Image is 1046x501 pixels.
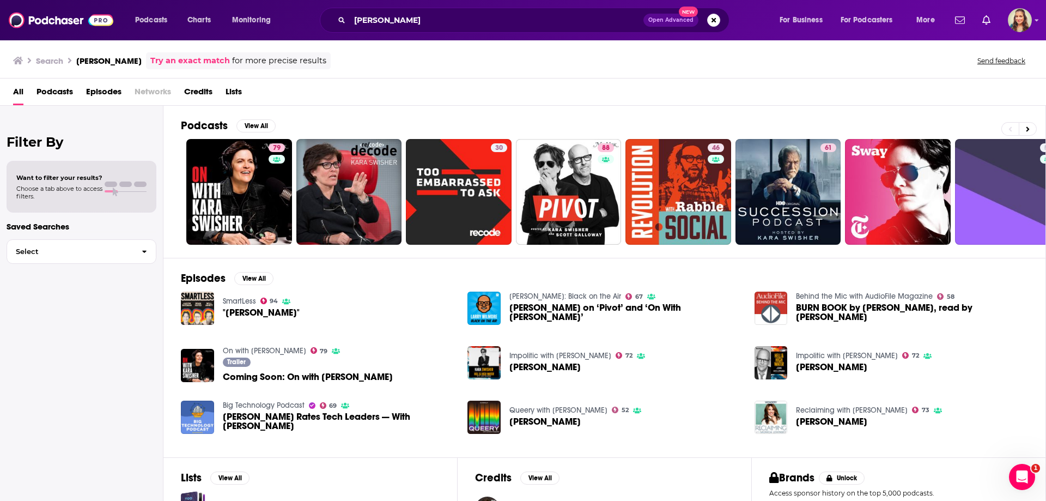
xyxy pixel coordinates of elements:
a: Show notifications dropdown [951,11,969,29]
a: Reclaiming with Monica Lewinsky [796,406,908,415]
img: User Profile [1008,8,1032,32]
a: Kara Swisher [467,401,501,434]
span: Choose a tab above to access filters. [16,185,102,200]
a: Kara Swisher [796,417,867,426]
a: 46 [625,139,731,245]
a: Podcasts [37,83,73,105]
button: View All [520,472,560,485]
a: Kara Swisher on ‘Pivot’ and ‘On With Kara Swisher’ [509,303,741,322]
a: Coming Soon: On with Kara Swisher [223,372,393,382]
a: 94 [260,298,278,304]
input: Search podcasts, credits, & more... [350,11,643,29]
a: 79 [269,143,285,152]
span: More [916,13,935,28]
span: Want to filter your results? [16,174,102,182]
span: 94 [270,299,278,304]
a: 72 [616,352,633,359]
div: Search podcasts, credits, & more... [330,8,740,33]
h2: Brands [769,471,814,485]
button: Select [7,239,156,264]
a: Charts [180,11,217,29]
span: [PERSON_NAME] on ‘Pivot’ and ‘On With [PERSON_NAME]’ [509,303,741,322]
h2: Lists [181,471,202,485]
a: 79 [186,139,292,245]
a: 30 [406,139,512,245]
a: All [13,83,23,105]
img: Kara Swisher on ‘Pivot’ and ‘On With Kara Swisher’ [467,292,501,325]
span: 88 [602,143,610,154]
span: 58 [947,294,954,299]
span: [PERSON_NAME] [509,417,581,426]
a: CreditsView All [475,471,560,485]
button: Open AdvancedNew [643,14,698,27]
span: Logged in as adriana.guzman [1008,8,1032,32]
a: Episodes [86,83,121,105]
h2: Podcasts [181,119,228,132]
a: 69 [320,402,337,409]
span: "[PERSON_NAME]" [223,308,300,317]
a: SmartLess [223,297,256,306]
span: Select [7,248,133,255]
a: Impolitic with John Heilemann [796,351,898,360]
span: 69 [329,403,337,408]
span: 72 [625,353,633,358]
img: Kara Swisher [755,401,788,434]
p: Access sponsor history on the top 5,000 podcasts. [769,489,1028,497]
span: Networks [135,83,171,105]
a: Try an exact match [150,55,230,67]
button: Send feedback [974,56,1029,65]
button: open menu [834,11,909,29]
a: 73 [912,407,929,413]
a: Impolitic with John Heilemann [509,351,611,360]
span: for more precise results [232,55,326,67]
a: 72 [902,352,919,359]
span: BURN BOOK by [PERSON_NAME], read by [PERSON_NAME] [796,303,1028,322]
span: Trailer [227,359,246,365]
a: Behind the Mic with AudioFile Magazine [796,292,933,301]
button: View All [210,472,250,485]
button: Unlock [819,472,865,485]
a: 79 [311,347,328,354]
a: Credits [184,83,212,105]
span: 1 [1031,464,1040,473]
a: 61 [820,143,836,152]
a: Lists [226,83,242,105]
h3: [PERSON_NAME] [76,56,142,66]
img: BURN BOOK by Kara Swisher, read by Kara Swisher [755,292,788,325]
button: View All [234,272,273,285]
img: Kara Swisher [755,346,788,379]
button: open menu [224,11,285,29]
a: Kara Swisher [509,417,581,426]
button: open menu [772,11,836,29]
span: Podcasts [135,13,167,28]
a: EpisodesView All [181,271,273,285]
span: 67 [635,294,643,299]
a: Big Technology Podcast [223,401,305,410]
span: [PERSON_NAME] Rates Tech Leaders — With [PERSON_NAME] [223,412,455,431]
img: Coming Soon: On with Kara Swisher [181,349,214,382]
img: Kara Swisher Rates Tech Leaders — With Kara Swisher [181,401,214,434]
span: 73 [922,408,929,413]
a: 67 [625,293,643,300]
img: "Kara Swisher" [181,292,214,325]
a: ListsView All [181,471,250,485]
a: Kara Swisher [509,363,581,372]
span: Monitoring [232,13,271,28]
a: Podchaser - Follow, Share and Rate Podcasts [9,10,113,31]
a: PodcastsView All [181,119,276,132]
button: Show profile menu [1008,8,1032,32]
img: Kara Swisher [467,346,501,379]
a: 88 [598,143,614,152]
h3: Search [36,56,63,66]
span: [PERSON_NAME] [509,363,581,372]
a: 30 [491,143,507,152]
a: On with Kara Swisher [223,346,306,355]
